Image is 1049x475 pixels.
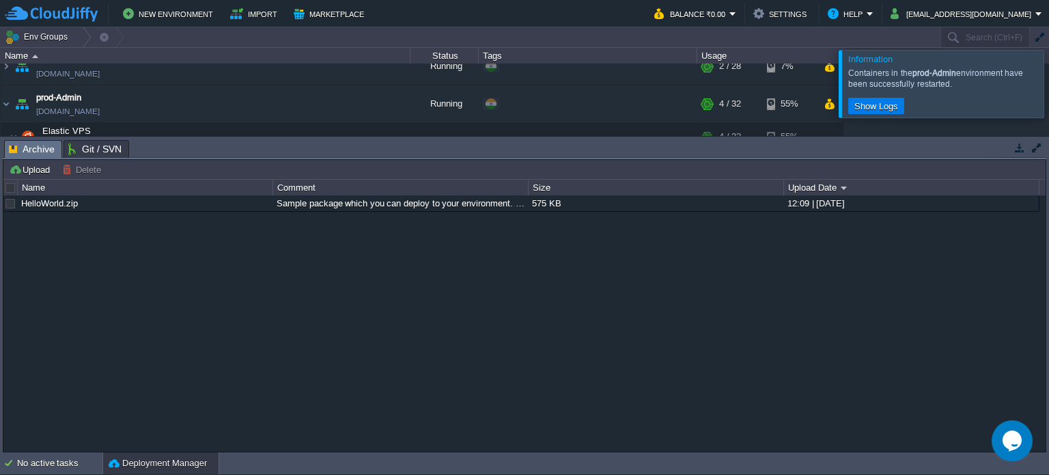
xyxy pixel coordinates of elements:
div: Status [411,48,478,64]
div: Running [410,87,479,124]
img: CloudJiffy [5,5,98,23]
img: AMDAwAAAACH5BAEAAAAALAAAAAABAAEAAAICRAEAOw== [10,124,18,152]
div: 7% [767,49,811,86]
div: Upload Date [785,180,1039,195]
span: [DOMAIN_NAME] [36,106,100,120]
button: Show Logs [850,100,902,112]
span: Git / SVN [68,141,122,157]
iframe: chat widget [992,420,1035,461]
span: Elastic VPS [41,126,93,138]
button: Settings [753,5,811,22]
img: AMDAwAAAACH5BAEAAAAALAAAAAABAAEAAAICRAEAOw== [12,87,31,124]
a: HelloWorld.zip [21,198,78,208]
button: Import [230,5,281,22]
button: Marketplace [294,5,368,22]
a: Elastic VPS [41,127,93,137]
div: Usage [698,48,842,64]
div: 12:09 | [DATE] [784,195,1038,211]
button: Balance ₹0.00 [654,5,729,22]
button: [EMAIL_ADDRESS][DOMAIN_NAME] [891,5,1035,22]
button: New Environment [123,5,217,22]
div: 2 / 28 [719,49,741,86]
a: prod-Admin [36,92,81,106]
div: Sample package which you can deploy to your environment. Feel free to delete and upload a package... [273,195,527,211]
img: AMDAwAAAACH5BAEAAAAALAAAAAABAAEAAAICRAEAOw== [18,124,38,152]
div: 4 / 32 [719,124,741,152]
img: AMDAwAAAACH5BAEAAAAALAAAAAABAAEAAAICRAEAOw== [1,49,12,86]
button: Help [828,5,867,22]
span: Archive [9,141,55,158]
span: Information [848,54,893,64]
div: 55% [767,87,811,124]
div: Tags [479,48,697,64]
div: Size [529,180,783,195]
div: No active tasks [17,452,102,474]
div: 55% [767,124,811,152]
img: AMDAwAAAACH5BAEAAAAALAAAAAABAAEAAAICRAEAOw== [1,87,12,124]
button: Env Groups [5,27,72,46]
img: AMDAwAAAACH5BAEAAAAALAAAAAABAAEAAAICRAEAOw== [12,49,31,86]
div: Comment [274,180,528,195]
img: AMDAwAAAACH5BAEAAAAALAAAAAABAAEAAAICRAEAOw== [32,55,38,58]
a: [DOMAIN_NAME] [36,68,100,82]
div: Running [410,49,479,86]
button: Upload [9,163,54,176]
b: prod-Admin [912,68,956,78]
button: Deployment Manager [109,457,207,470]
div: 575 KB [529,195,783,211]
div: Name [1,48,410,64]
div: 4 / 32 [719,87,741,124]
div: Containers in the environment have been successfully restarted. [848,68,1040,90]
button: Delete [62,163,105,176]
div: Name [18,180,272,195]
